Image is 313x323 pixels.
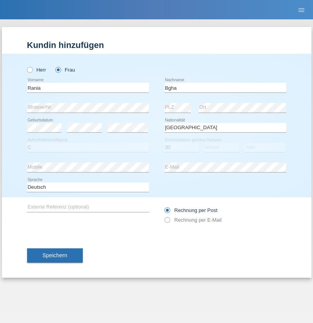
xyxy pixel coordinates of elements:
input: Frau [55,67,60,72]
button: Speichern [27,248,83,263]
input: Rechnung per E-Mail [164,217,169,227]
h1: Kundin hinzufügen [27,40,286,50]
span: Speichern [43,252,67,258]
i: menu [298,6,305,14]
a: menu [294,7,309,12]
label: Frau [55,67,75,73]
input: Herr [27,67,32,72]
input: Rechnung per Post [164,207,169,217]
label: Rechnung per E-Mail [164,217,222,223]
label: Herr [27,67,46,73]
label: Rechnung per Post [164,207,217,213]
